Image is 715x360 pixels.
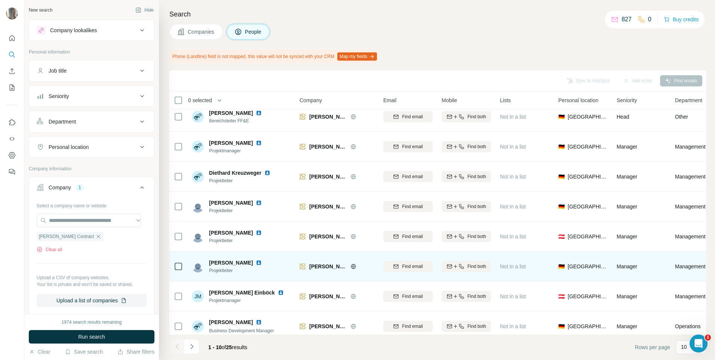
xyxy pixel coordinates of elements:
[209,109,253,117] span: [PERSON_NAME]
[29,330,154,344] button: Run search
[383,141,433,152] button: Find email
[209,229,253,237] span: [PERSON_NAME]
[402,173,423,180] span: Find email
[29,7,52,13] div: New search
[500,97,511,104] span: Lists
[558,263,565,270] span: 🇩🇪
[558,293,565,300] span: 🇦🇹
[278,290,284,296] img: LinkedIn logo
[467,293,486,300] span: Find both
[29,87,154,105] button: Seniority
[6,116,18,129] button: Use Surfe on LinkedIn
[245,28,262,36] span: People
[383,111,433,122] button: Find email
[442,291,491,302] button: Find both
[222,344,226,350] span: of
[558,233,565,240] span: 🇦🇹
[500,174,526,180] span: Not in a list
[500,114,526,120] span: Not in a list
[467,113,486,120] span: Find both
[209,207,265,214] span: Projektleiter
[62,319,122,326] div: 1974 search results remaining
[617,144,637,150] span: Manager
[117,348,154,356] button: Share filters
[568,323,608,330] span: [GEOGRAPHIC_DATA]
[617,293,637,299] span: Manager
[442,261,491,272] button: Find both
[617,323,637,329] span: Manager
[383,171,433,182] button: Find email
[209,289,275,296] span: [PERSON_NAME] Einböck
[442,111,491,122] button: Find both
[169,9,706,19] h4: Search
[500,293,526,299] span: Not in a list
[169,50,378,63] div: Phone (Landline) field is not mapped, this value will not be synced with your CRM
[617,97,637,104] span: Seniority
[681,343,687,351] p: 10
[300,323,306,329] img: Logo of Bachhuber Contract
[383,97,396,104] span: Email
[309,323,347,330] span: [PERSON_NAME] Contract
[500,263,526,269] span: Not in a list
[622,15,632,24] p: 827
[558,97,598,104] span: Personal location
[209,328,274,333] span: Business Development Manager
[6,7,18,19] img: Avatar
[209,177,273,184] span: Projektleiter
[184,339,199,354] button: Navigate to next page
[648,15,651,24] p: 0
[500,323,526,329] span: Not in a list
[300,144,306,150] img: Logo of Bachhuber Contract
[617,263,637,269] span: Manager
[675,263,706,270] span: Management
[337,52,377,61] button: Map my fields
[467,143,486,150] span: Find both
[209,297,287,304] span: Projektmanager
[558,203,565,210] span: 🇩🇪
[49,143,89,151] div: Personal location
[309,293,347,300] span: [PERSON_NAME] Contract
[402,143,423,150] span: Find email
[192,171,204,183] img: Avatar
[209,259,253,266] span: [PERSON_NAME]
[568,293,608,300] span: [GEOGRAPHIC_DATA]
[29,21,154,39] button: Company lookalikes
[675,203,706,210] span: Management
[383,321,433,332] button: Find email
[558,143,565,150] span: 🇩🇪
[467,203,486,210] span: Find both
[208,344,247,350] span: results
[209,199,253,207] span: [PERSON_NAME]
[49,92,69,100] div: Seniority
[256,140,262,146] img: LinkedIn logo
[76,184,84,191] div: 1
[209,118,265,124] span: Bereichsleiter FF&E
[568,203,608,210] span: [GEOGRAPHIC_DATA]
[29,138,154,156] button: Personal location
[300,234,306,240] img: Logo of Bachhuber Contract
[49,184,71,191] div: Company
[467,263,486,270] span: Find both
[442,171,491,182] button: Find both
[568,113,608,120] span: [GEOGRAPHIC_DATA]
[467,323,486,330] span: Find both
[675,323,700,330] span: Operations
[37,294,147,307] button: Upload a list of companies
[37,281,147,288] p: Your list is private and won't be saved or shared.
[568,263,608,270] span: [GEOGRAPHIC_DATA]
[256,230,262,236] img: LinkedIn logo
[442,201,491,212] button: Find both
[192,231,204,242] img: Avatar
[617,114,629,120] span: Head
[500,204,526,210] span: Not in a list
[300,293,306,299] img: Logo of Bachhuber Contract
[558,323,565,330] span: 🇩🇪
[617,174,637,180] span: Manager
[130,4,159,16] button: Hide
[558,173,565,180] span: 🇩🇪
[209,237,265,244] span: Projektleiter
[300,114,306,120] img: Logo of Bachhuber Contract
[29,62,154,80] button: Job title
[256,110,262,116] img: LinkedIn logo
[209,267,265,274] span: Projektleiter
